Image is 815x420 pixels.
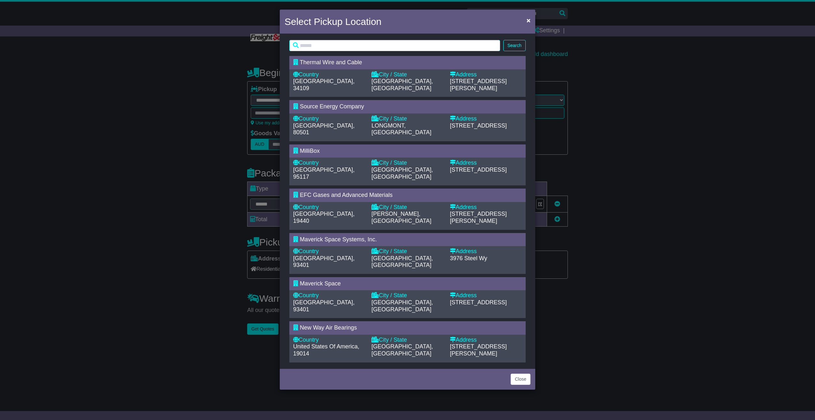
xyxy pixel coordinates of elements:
div: Country [293,71,365,78]
div: Address [450,71,522,78]
div: Country [293,292,365,299]
div: Address [450,337,522,344]
h4: Select Pickup Location [285,14,382,29]
span: [STREET_ADDRESS] [450,122,507,129]
span: [PERSON_NAME], [GEOGRAPHIC_DATA] [371,211,431,224]
div: Country [293,337,365,344]
div: Address [450,248,522,255]
span: [GEOGRAPHIC_DATA], [GEOGRAPHIC_DATA] [371,167,433,180]
span: [GEOGRAPHIC_DATA], [GEOGRAPHIC_DATA] [371,299,433,313]
button: Close [523,14,534,27]
div: Country [293,115,365,122]
span: [GEOGRAPHIC_DATA], 93401 [293,255,354,268]
span: Source Energy Company [300,103,364,110]
span: MilliBox [300,148,320,154]
span: [STREET_ADDRESS] [450,167,507,173]
span: [GEOGRAPHIC_DATA], 93401 [293,299,354,313]
button: Close [511,374,530,385]
div: City / State [371,115,443,122]
span: [STREET_ADDRESS] [450,299,507,306]
div: Country [293,248,365,255]
span: × [527,17,530,24]
div: City / State [371,337,443,344]
span: [STREET_ADDRESS][PERSON_NAME] [450,78,507,91]
span: Thermal Wire and Cable [300,59,362,66]
span: LONGMONT, [GEOGRAPHIC_DATA] [371,122,431,136]
div: City / State [371,204,443,211]
span: [GEOGRAPHIC_DATA], [GEOGRAPHIC_DATA] [371,78,433,91]
span: [STREET_ADDRESS][PERSON_NAME] [450,211,507,224]
div: Country [293,159,365,167]
span: [GEOGRAPHIC_DATA], 34109 [293,78,354,91]
div: City / State [371,71,443,78]
span: Maverick Space [300,280,341,287]
span: [GEOGRAPHIC_DATA], [GEOGRAPHIC_DATA] [371,255,433,268]
button: Search [503,40,526,51]
div: Country [293,204,365,211]
div: City / State [371,248,443,255]
span: New Way Air Bearings [300,324,357,331]
span: [GEOGRAPHIC_DATA], 95117 [293,167,354,180]
span: EFC Gases and Advanced Materials [300,192,392,198]
div: Address [450,159,522,167]
span: Maverick Space Systems, Inc. [300,236,377,243]
span: [GEOGRAPHIC_DATA], 19440 [293,211,354,224]
span: United States Of America, 19014 [293,343,359,357]
span: [GEOGRAPHIC_DATA], [GEOGRAPHIC_DATA] [371,343,433,357]
span: 3976 Steel Wy [450,255,487,261]
div: City / State [371,159,443,167]
div: Address [450,292,522,299]
div: City / State [371,292,443,299]
span: [GEOGRAPHIC_DATA], 80501 [293,122,354,136]
span: [STREET_ADDRESS][PERSON_NAME] [450,343,507,357]
div: Address [450,204,522,211]
div: Address [450,115,522,122]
